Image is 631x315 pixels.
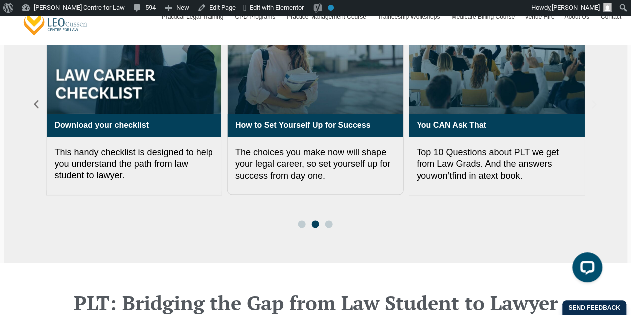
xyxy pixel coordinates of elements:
span: Edit with Elementor [250,4,304,11]
iframe: LiveChat chat widget [564,248,606,290]
a: Traineeship Workshops [373,2,446,31]
span: find in a [452,171,483,181]
span: Go to slide 1 [298,220,306,228]
span: [PERSON_NAME] [552,4,600,11]
a: Practical Legal Training [157,2,230,31]
span: won’t [431,171,452,181]
h2: PLT: Bridging the Gap from Law Student to Lawyer [31,293,600,313]
a: Venue Hire [520,2,559,31]
span: Go to slide 3 [325,220,333,228]
a: CPD Programs [230,2,282,31]
div: Next slide [589,99,600,110]
a: How to Set Yourself Up for Success [235,121,371,129]
div: Previous slide [31,99,42,110]
div: No index [328,5,334,11]
span: Top 10 Questions about PLT we get from Law Grads. And the answers you [417,147,559,181]
a: Contact [596,2,626,31]
a: Download your checklist [54,121,148,129]
span: This handy checklist is designed to help you understand the path from law student to lawyer. [54,147,212,181]
a: [PERSON_NAME] Centre for Law [22,8,89,36]
a: You CAN Ask That [417,121,486,129]
a: Medicare Billing Course [446,2,520,31]
a: Practice Management Course [282,2,373,31]
span: text book. [483,171,522,181]
a: About Us [559,2,595,31]
span: Go to slide 2 [312,220,319,228]
span: The choices you make now will shape your legal career, so set yourself up for success from day one. [235,147,390,181]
